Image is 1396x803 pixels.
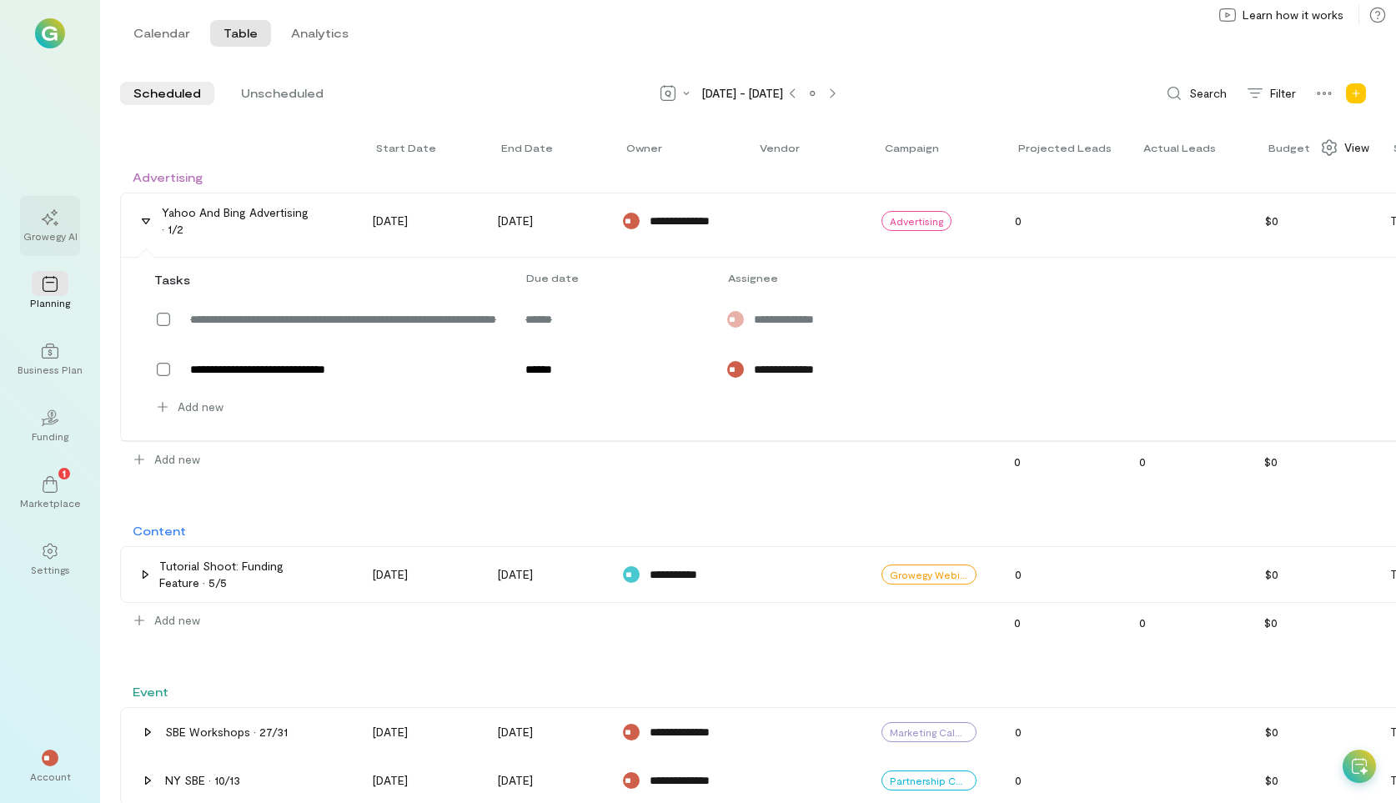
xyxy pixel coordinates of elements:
[20,263,80,323] a: Planning
[210,20,271,47] button: Table
[133,85,201,102] span: Scheduled
[373,213,459,229] div: [DATE]
[162,204,311,238] div: Yahoo and Bing Advertising · 1/2
[133,170,203,184] span: Advertising
[159,558,311,591] div: Tutorial Shoot: Funding Feature · 5/5
[278,20,362,47] button: Analytics
[1143,141,1223,154] div: Toggle SortBy
[1129,610,1246,636] div: 0
[1143,141,1216,154] span: Actual leads
[23,229,78,243] div: Growegy AI
[1344,139,1369,156] span: View
[1018,141,1112,154] span: Projected leads
[1243,7,1343,23] span: Learn how it works
[1268,141,1310,154] span: Budget
[20,329,80,389] a: Business Plan
[1255,767,1372,794] div: $0
[1004,610,1121,636] div: 0
[1129,449,1246,475] div: 0
[165,724,288,740] div: SBE Workshops · 27/31
[890,214,943,228] span: Advertising
[1005,719,1122,745] div: 0
[498,566,585,583] div: [DATE]
[498,772,585,789] div: [DATE]
[516,271,718,284] div: Due date
[501,141,560,154] div: Toggle SortBy
[133,524,186,538] span: Content
[1343,80,1369,107] div: Add new program
[885,141,947,154] div: Toggle SortBy
[1254,449,1371,475] div: $0
[890,568,968,581] span: Growegy Webinar & Tutorials
[20,196,80,256] a: Growegy AI
[373,772,459,789] div: [DATE]
[1005,561,1122,588] div: 0
[241,85,324,102] span: Unscheduled
[760,141,807,154] div: Toggle SortBy
[1255,561,1372,588] div: $0
[718,271,851,284] div: Assignee
[20,496,81,509] div: Marketplace
[1005,767,1122,794] div: 0
[30,296,70,309] div: Planning
[18,363,83,376] div: Business Plan
[1255,208,1372,234] div: $0
[20,396,80,456] a: Funding
[1268,141,1318,154] div: Toggle SortBy
[165,772,240,789] div: NY SBE · 10/13
[626,141,662,154] span: Owner
[760,141,800,154] span: Vendor
[1004,449,1121,475] div: 0
[626,141,670,154] div: Toggle SortBy
[1255,719,1372,745] div: $0
[498,213,585,229] div: [DATE]
[63,465,66,480] span: 1
[154,451,200,468] span: Add new
[376,141,436,154] span: Start date
[133,685,168,699] span: Event
[154,271,181,289] div: Tasks
[501,141,553,154] span: End date
[890,774,968,787] span: Partnership Campaign
[1018,141,1119,154] div: Toggle SortBy
[20,529,80,590] a: Settings
[498,724,585,740] div: [DATE]
[32,429,68,443] div: Funding
[1189,85,1227,102] span: Search
[702,85,783,102] span: [DATE] - [DATE]
[31,563,70,576] div: Settings
[1005,208,1122,234] div: 0
[885,141,939,154] span: Campaign
[20,463,80,523] a: Marketplace
[373,566,459,583] div: [DATE]
[1270,85,1296,102] span: Filter
[154,612,200,629] span: Add new
[376,141,444,154] div: Toggle SortBy
[890,725,968,739] span: Marketing Calendar
[1311,134,1379,161] div: Show columns
[178,399,223,415] span: Add new
[373,724,459,740] div: [DATE]
[120,20,203,47] button: Calendar
[1254,610,1371,636] div: $0
[30,770,71,783] div: Account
